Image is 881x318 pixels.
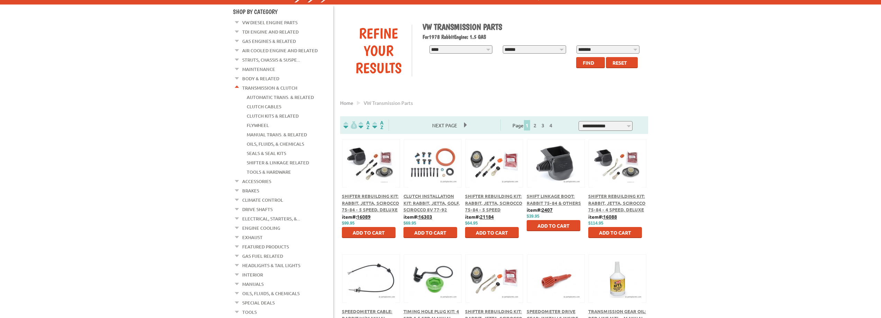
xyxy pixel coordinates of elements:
[465,227,519,238] button: Add to Cart
[588,221,603,226] span: $114.95
[242,298,275,307] a: Special Deals
[242,186,259,195] a: Brakes
[242,242,289,251] a: Featured Products
[403,227,457,238] button: Add to Cart
[588,193,645,212] a: Shifter Rebuilding Kit: Rabbit, Jetta, Scirocco 75-84 - 4 Speed, Deluxe
[242,308,257,317] a: Tools
[425,122,464,128] a: Next Page
[357,121,371,129] img: Sort by Headline
[606,57,638,68] button: Reset
[364,100,413,106] span: VW transmission parts
[532,122,538,128] a: 2
[340,100,353,106] a: Home
[454,34,486,40] span: Engine: 1.5 GAS
[242,83,297,92] a: Transmission & Clutch
[242,196,283,205] a: Climate Control
[588,227,642,238] button: Add to Cart
[500,119,566,131] div: Page
[583,60,594,66] span: Find
[423,34,429,40] span: For
[233,8,333,15] h4: Shop By Category
[599,229,631,236] span: Add to Cart
[418,213,432,220] u: 16303
[242,65,275,74] a: Maintenance
[423,34,643,40] h2: 1978 Rabbit
[242,261,300,270] a: Headlights & Tail Lights
[247,93,314,102] a: Automatic Trans. & Related
[242,18,298,27] a: VW Diesel Engine Parts
[612,60,627,66] span: Reset
[527,220,580,231] button: Add to Cart
[242,177,271,186] a: Accessories
[476,229,508,236] span: Add to Cart
[414,229,446,236] span: Add to Cart
[242,280,264,289] a: Manuals
[537,222,570,229] span: Add to Cart
[527,214,539,219] span: $39.95
[247,121,269,130] a: Flywheel
[465,213,494,220] b: item#:
[423,22,643,32] h1: VW Transmission Parts
[527,193,581,206] a: Shift Linkage Boot: Rabbit 75-84 & Others
[242,224,280,233] a: Engine Cooling
[425,120,464,130] span: Next Page
[588,213,617,220] b: item#:
[345,25,412,76] div: Refine Your Results
[542,207,553,213] u: 2407
[247,149,286,158] a: Seals & Seal Kits
[342,221,355,226] span: $99.95
[548,122,554,128] a: 4
[527,207,553,213] b: item#:
[576,57,605,68] button: Find
[343,121,357,129] img: filterpricelow.svg
[403,221,416,226] span: $69.95
[242,252,283,261] a: Gas Fuel Related
[342,227,396,238] button: Add to Cart
[403,213,432,220] b: item#:
[357,213,371,220] u: 16089
[242,233,263,242] a: Exhaust
[403,193,460,212] a: Clutch Installation Kit: Rabbit, Jetta, Golf, Scirocco 8V 77-92
[247,139,304,148] a: Oils, Fluids, & Chemicals
[242,270,263,279] a: Interior
[524,120,530,130] span: 1
[242,289,300,298] a: Oils, Fluids, & Chemicals
[480,213,494,220] u: 21184
[371,121,385,129] img: Sort by Sales Rank
[465,193,522,212] a: Shifter Rebuilding Kit: Rabbit, Jetta, Scirocco 75-84 - 5 Speed
[247,130,307,139] a: Manual Trans. & Related
[603,213,617,220] u: 16088
[540,122,546,128] a: 3
[242,74,279,83] a: Body & Related
[242,55,300,64] a: Struts, Chassis & Suspe...
[247,111,299,120] a: Clutch Kits & Related
[242,46,318,55] a: Air Cooled Engine and Related
[242,27,299,36] a: TDI Engine and Related
[353,229,385,236] span: Add to Cart
[242,205,273,214] a: Drive Shafts
[247,167,291,176] a: Tools & Hardware
[342,213,371,220] b: item#:
[247,158,309,167] a: Shifter & Linkage Related
[242,214,300,223] a: Electrical, Starters, &...
[247,102,281,111] a: Clutch Cables
[242,37,296,46] a: Gas Engines & Related
[465,221,478,226] span: $64.95
[342,193,399,212] a: Shifter Rebuilding Kit: Rabbit, Jetta, Scirocco 75-84 - 5 Speed, Deluxe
